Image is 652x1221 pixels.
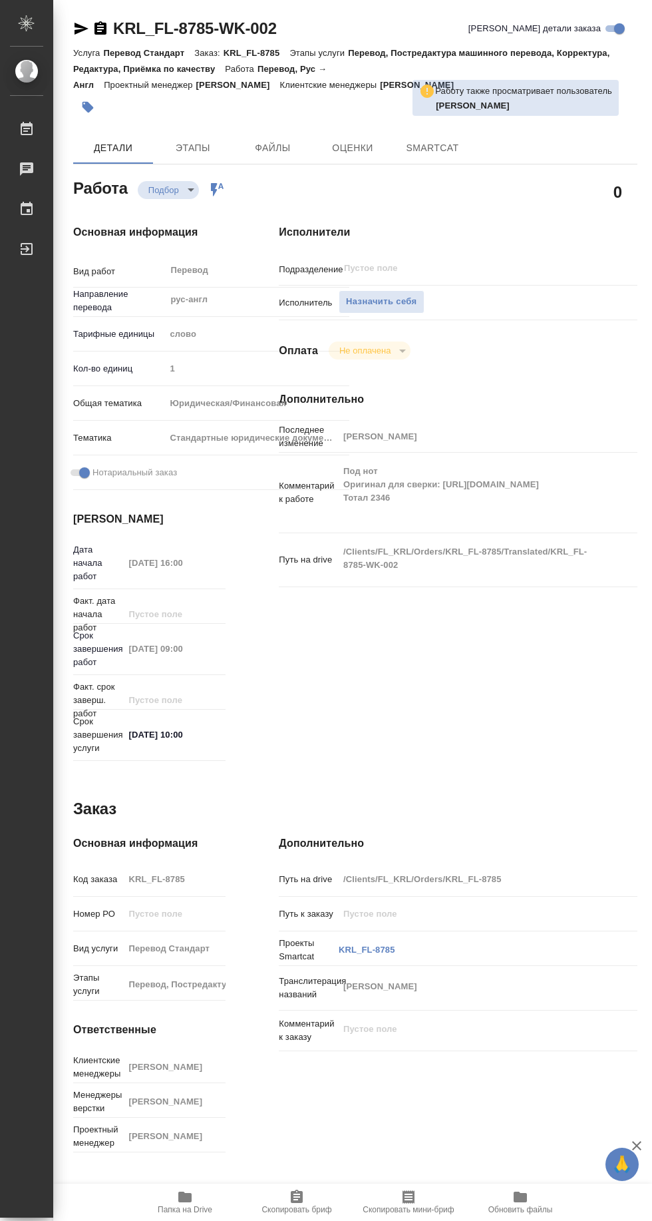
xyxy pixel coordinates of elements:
h4: Оплата [279,343,318,359]
textarea: Под нот Оригинал для сверки: [URL][DOMAIN_NAME] Тотал 2346 [339,460,607,523]
input: Пустое поле [339,904,607,923]
h4: Дополнительно [279,391,637,407]
input: Пустое поле [124,605,226,624]
p: Проектный менеджер [104,80,196,90]
span: Обновить файлы [488,1205,553,1214]
button: Папка на Drive [129,1184,241,1221]
span: Папка на Drive [158,1205,212,1214]
p: Путь на drive [279,553,339,567]
p: Комментарий к заказу [279,1017,339,1044]
p: Общая тематика [73,397,165,410]
p: Тематика [73,431,165,445]
p: Номер РО [73,907,124,921]
p: Факт. дата начала работ [73,595,124,634]
h4: Дополнительно [279,836,637,852]
span: Скопировать бриф [261,1205,331,1214]
input: Пустое поле [124,869,226,889]
p: Направление перевода [73,288,165,314]
p: Последнее изменение [279,423,339,450]
button: Обновить файлы [464,1184,576,1221]
p: Менеджеры верстки [73,1089,124,1115]
p: Вид услуги [73,942,124,955]
p: Этапы услуги [289,48,348,58]
div: Подбор [329,342,410,360]
button: Скопировать ссылку [92,21,108,37]
p: Транслитерация названий [279,975,339,1001]
button: Скопировать мини-бриф [353,1184,464,1221]
input: ✎ Введи что-нибудь [124,725,226,744]
h2: 0 [613,180,622,203]
p: Срок завершения услуги [73,715,124,755]
input: Пустое поле [124,975,226,994]
p: Тарифные единицы [73,328,165,341]
input: Пустое поле [339,427,607,446]
input: Пустое поле [124,1092,226,1111]
h4: Ответственные [73,1022,226,1038]
input: Пустое поле [124,939,226,958]
p: Путь на drive [279,873,339,886]
span: Этапы [161,140,225,156]
a: KRL_FL-8785 [339,945,395,955]
p: Заказ: [194,48,223,58]
p: Перевод Стандарт [103,48,194,58]
p: Клиентские менеджеры [280,80,381,90]
span: Файлы [241,140,305,156]
div: Подбор [138,181,199,199]
p: Проектный менеджер [73,1123,124,1150]
input: Пустое поле [124,904,226,923]
span: Детали [81,140,145,156]
h4: Основная информация [73,836,226,852]
button: Назначить себя [339,290,424,314]
textarea: /Clients/FL_KRL/Orders/KRL_FL-8785/Translated/KRL_FL-8785-WK-002 [339,541,607,577]
p: Путь к заказу [279,907,339,921]
p: Вид работ [73,265,165,278]
button: Скопировать бриф [241,1184,353,1221]
p: [PERSON_NAME] [380,80,464,90]
p: Дата начала работ [73,543,124,583]
input: Пустое поле [339,869,607,889]
h4: Исполнители [279,224,637,240]
button: Скопировать ссылку для ЯМессенджера [73,21,89,37]
span: 🙏 [611,1150,633,1178]
p: Срок завершения работ [73,629,124,669]
p: KRL_FL-8785 [224,48,290,58]
span: Назначить себя [346,294,416,310]
h2: Заказ [73,798,116,820]
p: Комментарий к работе [279,479,339,506]
div: Стандартные юридические документы, договоры, уставы [165,427,349,449]
a: KRL_FL-8785-WK-002 [113,19,277,37]
span: SmartCat [401,140,464,156]
p: Кол-во единиц [73,362,165,375]
p: [PERSON_NAME] [196,80,280,90]
div: Юридическая/Финансовая [165,392,349,415]
b: [PERSON_NAME] [436,101,510,111]
p: Услуга [73,48,103,58]
input: Пустое поле [124,1126,226,1146]
span: Скопировать мини-бриф [363,1205,454,1214]
button: Подбор [144,184,183,196]
p: Баданян Артак [436,99,612,113]
input: Пустое поле [124,639,226,658]
p: Факт. срок заверш. работ [73,680,124,720]
h4: Основная информация [73,224,226,240]
button: Не оплачена [335,345,395,356]
span: Оценки [321,140,385,156]
p: Код заказа [73,873,124,886]
p: Работу также просматривает пользователь [435,85,612,98]
span: [PERSON_NAME] детали заказа [468,22,601,35]
p: Этапы услуги [73,971,124,998]
button: 🙏 [605,1148,639,1181]
input: Пустое поле [165,359,349,378]
button: Добавить тэг [73,93,102,122]
span: Нотариальный заказ [92,466,177,479]
h2: Работа [73,175,128,199]
input: Пустое поле [124,1057,226,1077]
input: Пустое поле [124,553,226,573]
h4: [PERSON_NAME] [73,511,226,527]
textarea: [PERSON_NAME] [339,975,607,998]
p: Работа [225,64,257,74]
div: слово [165,323,349,346]
p: Проекты Smartcat [279,937,339,963]
input: Пустое поле [124,690,226,710]
p: Клиентские менеджеры [73,1054,124,1081]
